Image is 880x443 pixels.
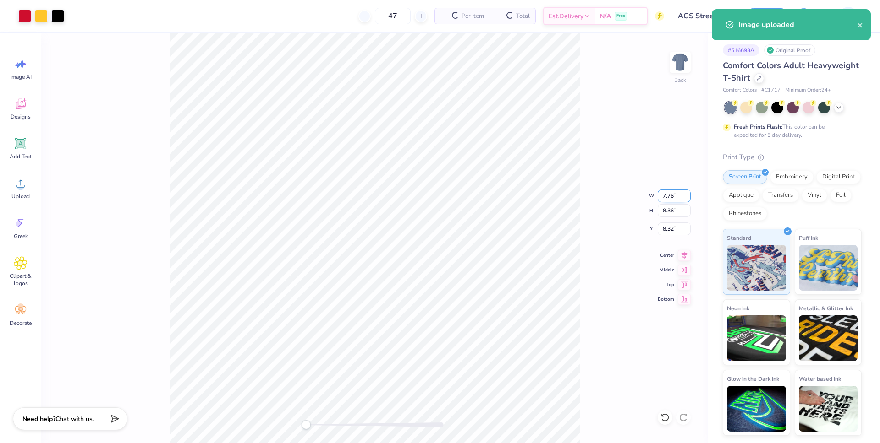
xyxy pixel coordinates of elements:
[10,73,32,81] span: Image AI
[839,7,858,25] img: Vincent Roxas
[658,252,674,259] span: Center
[799,374,841,384] span: Water based Ink
[616,13,625,19] span: Free
[723,152,862,162] div: Print Type
[727,374,779,384] span: Glow in the Dark Ink
[658,296,674,303] span: Bottom
[11,113,31,120] span: Designs
[770,170,814,184] div: Embroidery
[762,189,799,202] div: Transfers
[600,11,611,21] span: N/A
[761,86,781,94] span: # C1717
[727,245,786,291] img: Standard
[55,415,94,423] span: Chat with us.
[723,170,767,184] div: Screen Print
[723,189,759,202] div: Applique
[799,245,858,291] img: Puff Ink
[658,281,674,288] span: Top
[10,319,32,327] span: Decorate
[5,272,36,287] span: Clipart & logos
[516,11,530,21] span: Total
[375,8,411,24] input: – –
[830,189,852,202] div: Foil
[22,415,55,423] strong: Need help?
[723,207,767,221] div: Rhinestones
[799,315,858,361] img: Metallic & Glitter Ink
[723,44,759,56] div: # 516693A
[727,303,749,313] span: Neon Ink
[727,233,751,243] span: Standard
[671,7,738,25] input: Untitled Design
[549,11,583,21] span: Est. Delivery
[302,420,311,429] div: Accessibility label
[799,233,818,243] span: Puff Ink
[11,193,30,200] span: Upload
[734,123,847,139] div: This color can be expedited for 5 day delivery.
[723,60,859,83] span: Comfort Colors Adult Heavyweight T-Shirt
[816,170,861,184] div: Digital Print
[799,303,853,313] span: Metallic & Glitter Ink
[734,123,782,130] strong: Fresh Prints Flash:
[799,386,858,432] img: Water based Ink
[727,315,786,361] img: Neon Ink
[738,19,857,30] div: Image uploaded
[674,76,686,84] div: Back
[764,44,815,56] div: Original Proof
[857,19,863,30] button: close
[727,386,786,432] img: Glow in the Dark Ink
[14,232,28,240] span: Greek
[785,86,831,94] span: Minimum Order: 24 +
[671,53,689,71] img: Back
[802,189,827,202] div: Vinyl
[10,153,32,160] span: Add Text
[658,266,674,274] span: Middle
[462,11,484,21] span: Per Item
[823,7,862,25] a: VR
[723,86,757,94] span: Comfort Colors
